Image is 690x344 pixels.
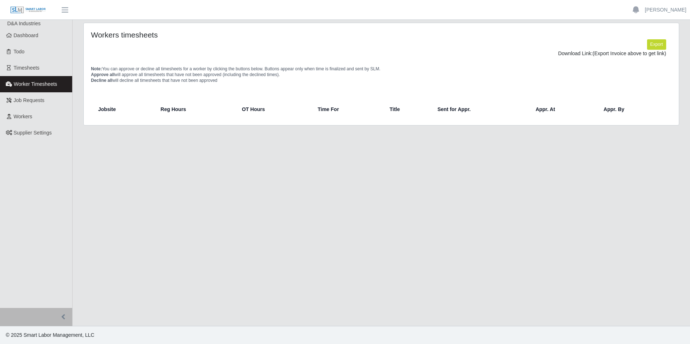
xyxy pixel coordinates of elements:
span: Workers [14,114,32,119]
span: © 2025 Smart Labor Management, LLC [6,332,94,338]
span: Worker Timesheets [14,81,57,87]
span: Timesheets [14,65,40,71]
span: Note: [91,66,102,71]
th: Appr. At [530,101,598,118]
th: OT Hours [236,101,312,118]
span: Job Requests [14,97,45,103]
span: (Export Invoice above to get link) [593,50,666,56]
span: Dashboard [14,32,39,38]
span: Decline all [91,78,112,83]
th: Reg Hours [155,101,236,118]
span: D&A Industries [7,21,41,26]
th: Title [384,101,432,118]
button: Export [647,39,666,49]
th: Time For [312,101,384,118]
th: Jobsite [94,101,155,118]
div: Download Link: [96,50,666,57]
span: Approve all [91,72,114,77]
span: Todo [14,49,25,54]
img: SLM Logo [10,6,46,14]
h4: Workers timesheets [91,30,327,39]
p: You can approve or decline all timesheets for a worker by clicking the buttons below. Buttons app... [91,66,672,83]
span: Supplier Settings [14,130,52,136]
th: Appr. By [598,101,669,118]
a: [PERSON_NAME] [645,6,686,14]
th: Sent for Appr. [432,101,530,118]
